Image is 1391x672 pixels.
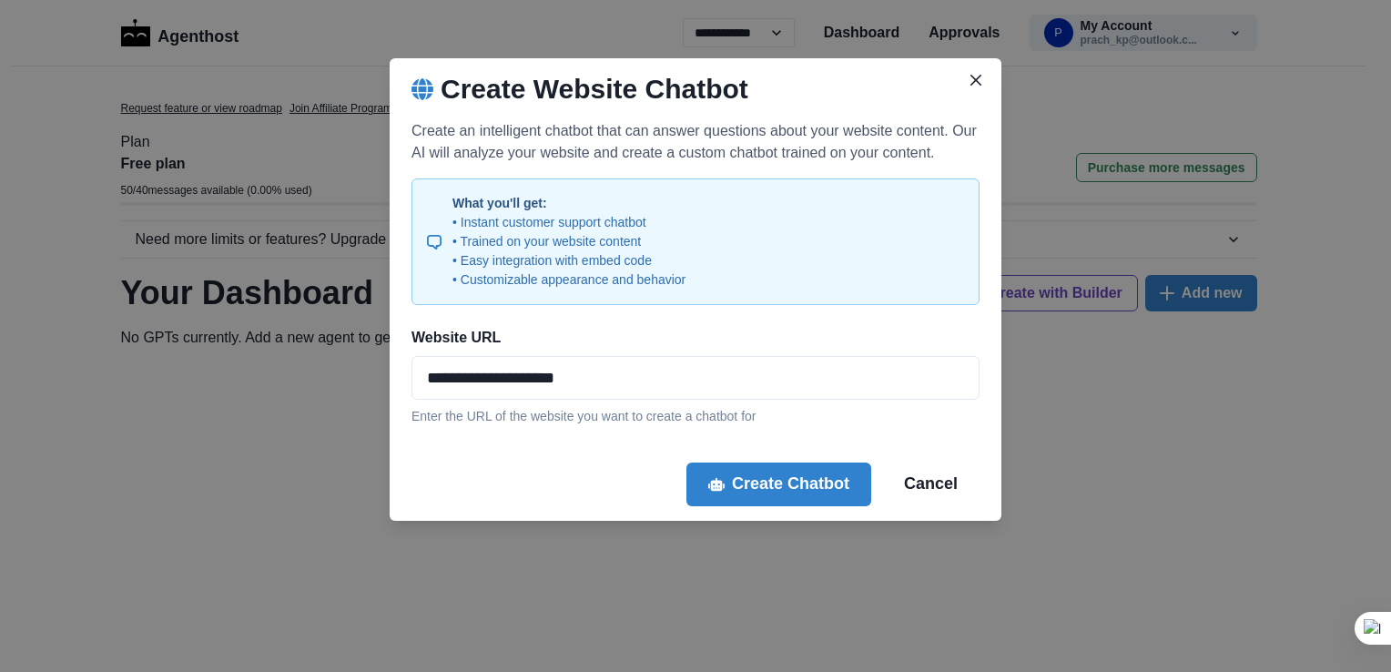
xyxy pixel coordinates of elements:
[882,463,980,506] button: Cancel
[452,213,685,290] p: • Instant customer support chatbot • Trained on your website content • Easy integration with embe...
[961,66,990,95] button: Close
[411,407,980,426] p: Enter the URL of the website you want to create a chatbot for
[411,120,980,164] p: Create an intelligent chatbot that can answer questions about your website content. Our AI will a...
[452,194,685,213] p: What you'll get:
[686,463,871,506] button: Create Chatbot
[441,73,748,106] h2: Create Website Chatbot
[411,327,969,349] label: Website URL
